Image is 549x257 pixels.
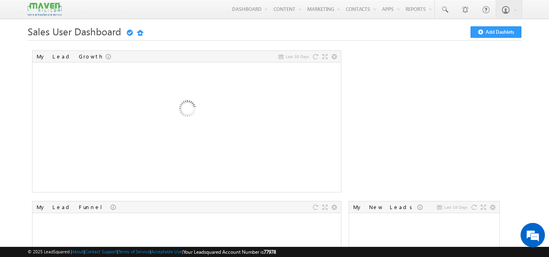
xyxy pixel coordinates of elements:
span: Last 10 Days [444,203,467,211]
a: About [72,249,84,254]
div: My Lead Funnel [37,203,111,211]
a: Acceptable Use [151,249,182,254]
img: Custom Logo [28,2,62,16]
span: Your Leadsquared Account Number is [183,249,276,255]
button: Add Dashlets [471,26,521,38]
span: © 2025 LeadSquared | | | | | [28,248,276,256]
span: Last 30 Days [286,53,309,60]
img: Loading... [143,66,230,153]
a: Terms of Service [118,249,150,254]
span: Sales User Dashboard [28,25,121,38]
a: Contact Support [85,249,117,254]
div: My New Leads [353,203,417,211]
span: 77978 [264,249,276,255]
div: My Lead Growth [37,53,106,60]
